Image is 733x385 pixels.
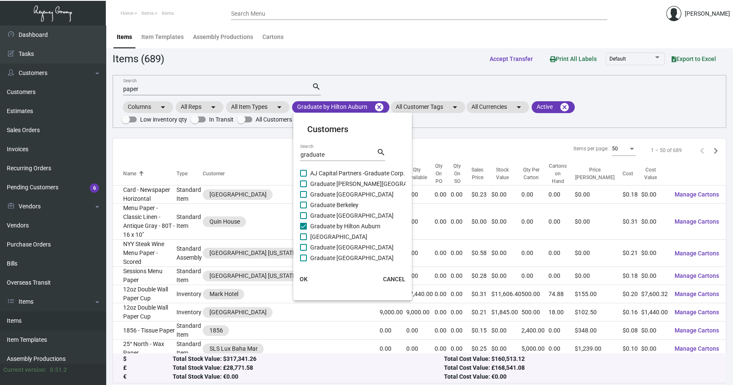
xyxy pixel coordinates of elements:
span: Graduate [PERSON_NAME][GEOGRAPHIC_DATA] [310,179,439,189]
span: [GEOGRAPHIC_DATA] [310,232,367,242]
span: Graduate [GEOGRAPHIC_DATA] [310,253,394,263]
mat-icon: search [376,147,385,158]
span: Graduate [GEOGRAPHIC_DATA] [310,242,394,252]
span: CANCEL [383,276,405,283]
span: Graduate [GEOGRAPHIC_DATA] [310,211,394,221]
span: Graduate by Hilton Auburn [310,221,380,231]
mat-card-title: Customers [307,123,398,136]
span: Graduate [GEOGRAPHIC_DATA] [310,189,394,199]
button: CANCEL [376,271,412,287]
div: 0.51.2 [50,366,67,374]
span: OK [300,276,308,283]
button: OK [290,271,317,287]
div: Current version: [3,366,47,374]
span: AJ Capital Partners -Graduate Corp. [310,168,405,178]
span: Graduate Berkeley [310,200,358,210]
